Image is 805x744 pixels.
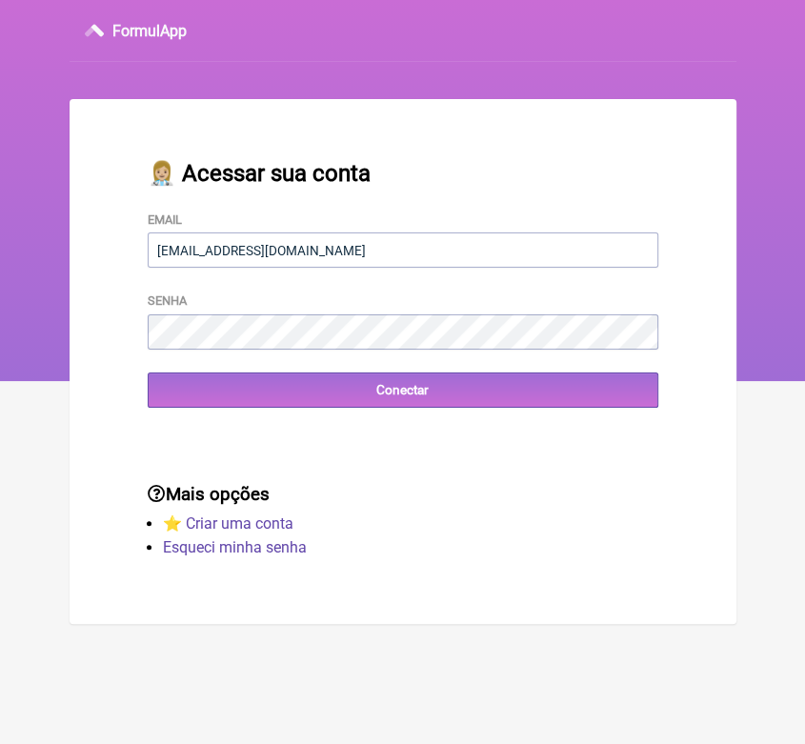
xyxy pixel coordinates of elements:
[148,484,658,505] h3: Mais opções
[148,293,187,308] label: Senha
[148,372,658,408] input: Conectar
[112,22,187,40] h3: FormulApp
[163,514,293,533] a: ⭐️ Criar uma conta
[148,160,658,187] h2: 👩🏼‍⚕️ Acessar sua conta
[148,212,182,227] label: Email
[163,538,307,556] a: Esqueci minha senha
